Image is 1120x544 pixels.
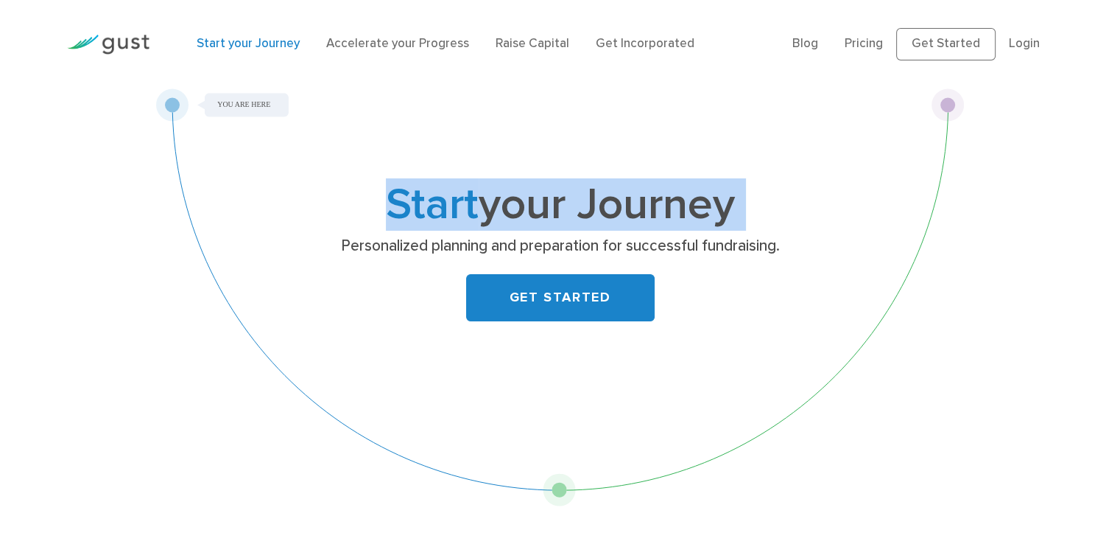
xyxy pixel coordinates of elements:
a: Raise Capital [496,36,569,51]
a: Get Incorporated [596,36,694,51]
a: Login [1009,36,1040,51]
a: Blog [792,36,818,51]
a: GET STARTED [466,274,655,321]
p: Personalized planning and preparation for successful fundraising. [275,236,845,257]
h1: your Journey [270,185,851,226]
img: Gust Logo [67,35,149,55]
span: Start [386,178,479,231]
a: Pricing [845,36,883,51]
a: Get Started [896,28,996,60]
a: Start your Journey [197,36,300,51]
a: Accelerate your Progress [326,36,469,51]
